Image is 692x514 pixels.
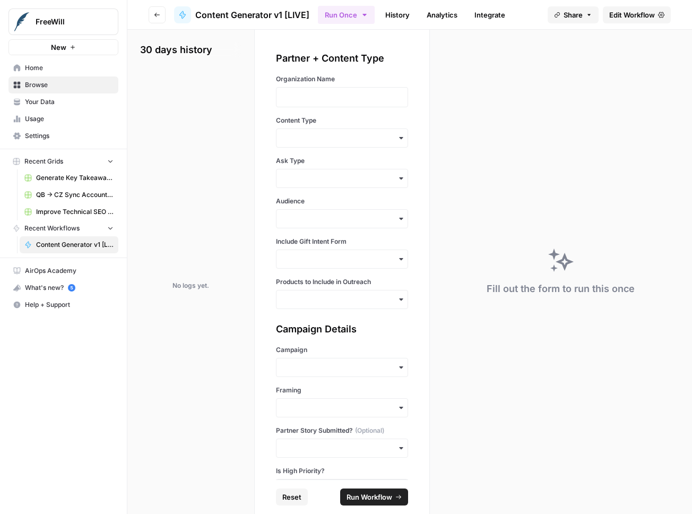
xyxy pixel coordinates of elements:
[276,385,408,395] label: Framing
[36,190,114,200] span: QB -> CZ Sync Account Matching
[318,6,375,24] button: Run Once
[8,39,118,55] button: New
[468,6,512,23] a: Integrate
[347,492,392,502] span: Run Workflow
[603,6,671,23] a: Edit Workflow
[340,489,408,506] button: Run Workflow
[195,8,309,21] span: Content Generator v1 [LIVE]
[25,63,114,73] span: Home
[9,280,118,296] div: What's new?
[25,131,114,141] span: Settings
[564,10,583,20] span: Share
[276,196,408,206] label: Audience
[68,284,75,292] a: 5
[20,186,118,203] a: QB -> CZ Sync Account Matching
[25,97,114,107] span: Your Data
[8,8,118,35] button: Workspace: FreeWill
[174,6,309,23] a: Content Generator v1 [LIVE]
[276,237,408,246] label: Include Gift Intent Form
[276,466,408,476] label: Is High Priority?
[355,426,384,435] span: (Optional)
[172,281,209,290] div: No logs yet.
[51,42,66,53] span: New
[20,236,118,253] a: Content Generator v1 [LIVE]
[36,207,114,217] span: Improve Technical SEO for Page
[24,157,63,166] span: Recent Grids
[8,76,118,93] a: Browse
[36,240,114,250] span: Content Generator v1 [LIVE]
[276,426,408,435] label: Partner Story Submitted?
[25,300,114,310] span: Help + Support
[8,153,118,169] button: Recent Grids
[276,345,408,355] label: Campaign
[8,279,118,296] button: What's new? 5
[24,224,80,233] span: Recent Workflows
[8,127,118,144] a: Settings
[70,285,73,290] text: 5
[25,80,114,90] span: Browse
[420,6,464,23] a: Analytics
[487,281,635,296] div: Fill out the form to run this once
[8,296,118,313] button: Help + Support
[276,51,408,66] div: Partner + Content Type
[20,169,118,186] a: Generate Key Takeaways from Webinar Transcripts
[276,116,408,125] label: Content Type
[276,277,408,287] label: Products to Include in Outreach
[609,10,655,20] span: Edit Workflow
[25,266,114,276] span: AirOps Academy
[8,110,118,127] a: Usage
[276,74,408,84] label: Organization Name
[36,173,114,183] span: Generate Key Takeaways from Webinar Transcripts
[548,6,599,23] button: Share
[12,12,31,31] img: FreeWill Logo
[276,322,408,337] div: Campaign Details
[276,489,308,506] button: Reset
[20,203,118,220] a: Improve Technical SEO for Page
[25,114,114,124] span: Usage
[379,6,416,23] a: History
[276,156,408,166] label: Ask Type
[8,59,118,76] a: Home
[140,42,241,57] h2: 30 days history
[282,492,301,502] span: Reset
[8,262,118,279] a: AirOps Academy
[36,16,100,27] span: FreeWill
[8,93,118,110] a: Your Data
[8,220,118,236] button: Recent Workflows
